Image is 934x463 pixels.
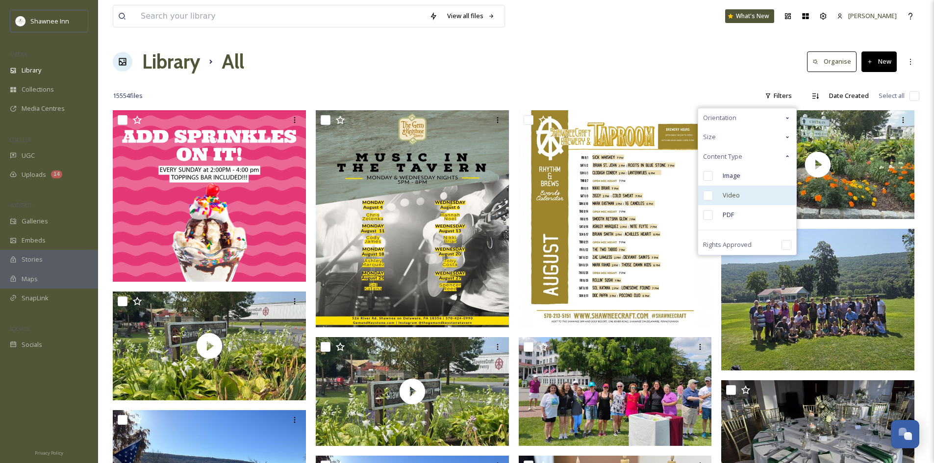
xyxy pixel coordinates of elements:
[721,229,914,370] img: ext_1754498292.030373_michelle_maier@yahoo.com-MAIERAMA 2025.jpg
[10,201,32,209] span: WIDGETS
[316,110,509,327] img: ext_1754659913.33495_jwo@shawneeinn.com-Gem Entertainment August.png
[519,337,712,446] img: ext_1754498292.466951_michelle_maier@yahoo.com-IMG_20250802_141840376.jpg
[16,16,25,26] img: shawnee-300x300.jpg
[113,292,306,400] img: thumbnail
[51,171,62,178] div: 14
[113,91,143,100] span: 15554 file s
[723,191,740,200] span: Video
[142,47,200,76] a: Library
[824,86,874,105] div: Date Created
[30,17,69,25] span: Shawnee Inn
[35,446,63,458] a: Privacy Policy
[22,236,46,245] span: Embeds
[22,274,38,284] span: Maps
[807,51,857,72] button: Organise
[22,151,35,160] span: UGC
[22,66,41,75] span: Library
[723,171,740,180] span: Image
[22,255,43,264] span: Stories
[703,240,752,249] span: Rights Approved
[10,50,27,58] span: MEDIA
[22,170,46,179] span: Uploads
[725,9,774,23] a: What's New
[703,152,742,161] span: Content Type
[22,340,42,349] span: Socials
[879,91,905,100] span: Select all
[703,113,736,122] span: Orientation
[723,210,734,219] span: PDF
[442,6,500,25] a: View all files
[136,5,425,27] input: Search your library
[10,325,29,332] span: SOCIALS
[703,132,716,142] span: Size
[35,450,63,456] span: Privacy Policy
[519,110,712,327] img: ext_1754659913.339481_jwo@shawneeinn.com-Taproom Entertainment August.png
[22,104,65,113] span: Media Centres
[861,51,897,72] button: New
[807,51,861,72] a: Organise
[891,420,919,448] button: Open Chat
[22,217,48,226] span: Galleries
[848,11,897,20] span: [PERSON_NAME]
[113,110,306,282] img: ext_1754663360.855663_jwo@shawneeinn.com-Toppings Bar 2.png
[222,47,244,76] h1: All
[22,293,49,303] span: SnapLink
[760,86,797,105] div: Filters
[832,6,902,25] a: [PERSON_NAME]
[22,85,54,94] span: Collections
[316,337,509,446] img: thumbnail
[10,136,31,143] span: COLLECT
